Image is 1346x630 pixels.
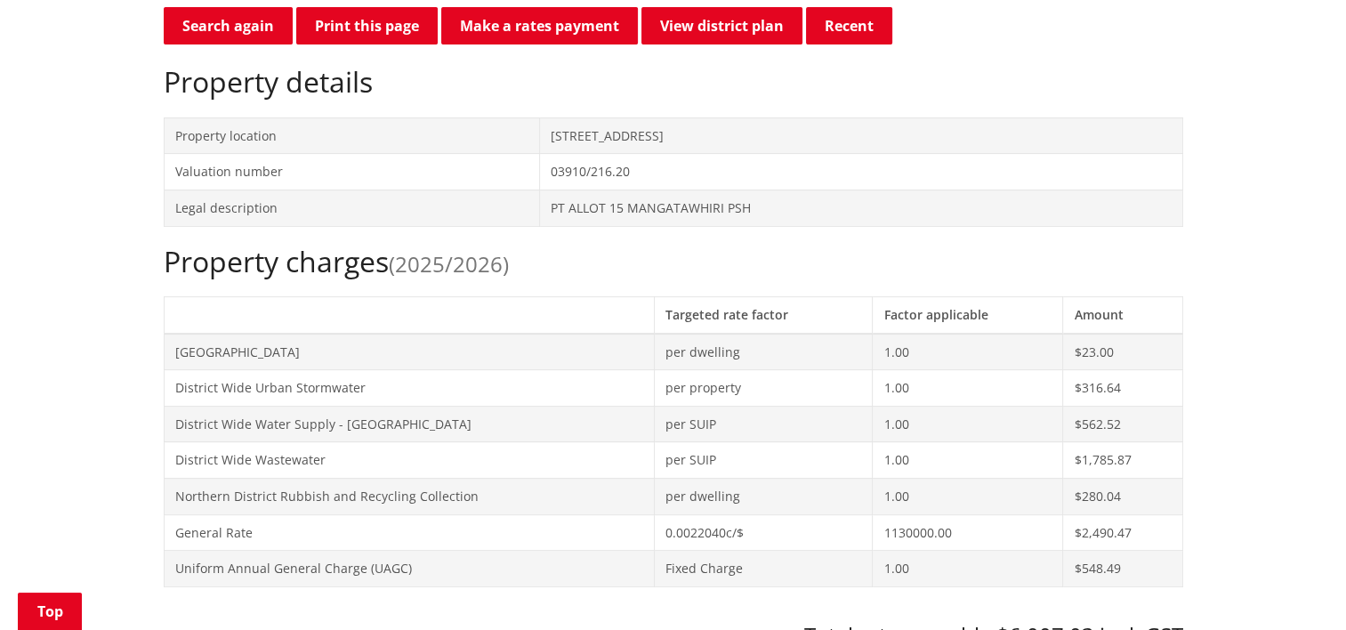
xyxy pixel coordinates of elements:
[1063,478,1182,514] td: $280.04
[441,7,638,44] a: Make a rates payment
[164,370,654,407] td: District Wide Urban Stormwater
[164,245,1183,279] h2: Property charges
[873,406,1063,442] td: 1.00
[654,334,873,370] td: per dwelling
[164,406,654,442] td: District Wide Water Supply - [GEOGRAPHIC_DATA]
[1063,442,1182,479] td: $1,785.87
[164,551,654,587] td: Uniform Annual General Charge (UAGC)
[654,478,873,514] td: per dwelling
[296,7,438,44] button: Print this page
[1063,514,1182,551] td: $2,490.47
[1063,551,1182,587] td: $548.49
[18,593,82,630] a: Top
[873,478,1063,514] td: 1.00
[641,7,802,44] a: View district plan
[873,296,1063,333] th: Factor applicable
[539,190,1182,226] td: PT ALLOT 15 MANGATAWHIRI PSH
[164,334,654,370] td: [GEOGRAPHIC_DATA]
[654,551,873,587] td: Fixed Charge
[164,442,654,479] td: District Wide Wastewater
[873,442,1063,479] td: 1.00
[539,117,1182,154] td: [STREET_ADDRESS]
[1063,334,1182,370] td: $23.00
[164,7,293,44] a: Search again
[164,154,539,190] td: Valuation number
[164,514,654,551] td: General Rate
[654,296,873,333] th: Targeted rate factor
[164,117,539,154] td: Property location
[1063,296,1182,333] th: Amount
[389,249,509,279] span: (2025/2026)
[164,65,1183,99] h2: Property details
[873,514,1063,551] td: 1130000.00
[873,551,1063,587] td: 1.00
[654,370,873,407] td: per property
[1063,406,1182,442] td: $562.52
[1063,370,1182,407] td: $316.64
[654,442,873,479] td: per SUIP
[1264,555,1328,619] iframe: Messenger Launcher
[873,334,1063,370] td: 1.00
[164,190,539,226] td: Legal description
[539,154,1182,190] td: 03910/216.20
[806,7,892,44] button: Recent
[873,370,1063,407] td: 1.00
[164,478,654,514] td: Northern District Rubbish and Recycling Collection
[654,406,873,442] td: per SUIP
[654,514,873,551] td: 0.0022040c/$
